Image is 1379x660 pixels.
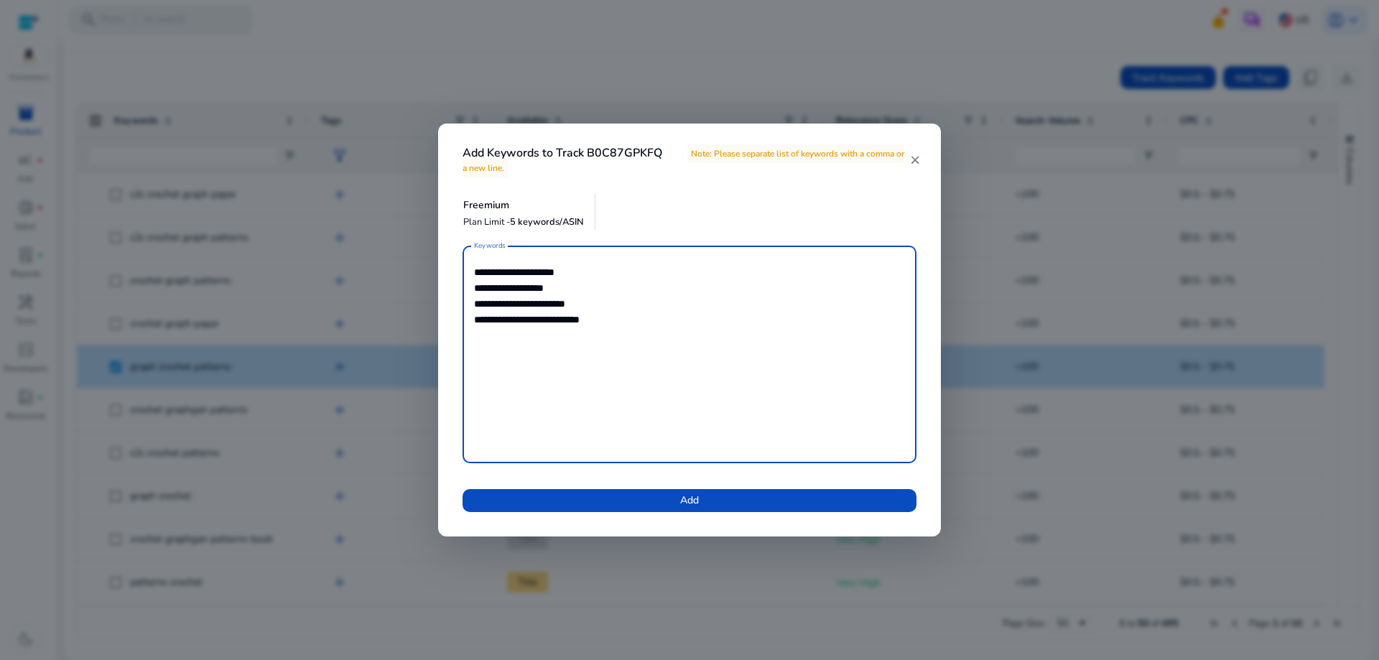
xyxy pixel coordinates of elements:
[463,489,916,512] button: Add
[680,493,699,508] span: Add
[510,215,584,228] span: 5 keywords/ASIN
[909,154,921,167] mat-icon: close
[463,144,904,177] span: Note: Please separate list of keywords with a comma or a new line.
[463,200,584,212] h5: Freemium
[474,241,506,251] mat-label: Keywords
[463,147,909,174] h4: Add Keywords to Track B0C87GPKFQ
[463,215,584,229] p: Plan Limit -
